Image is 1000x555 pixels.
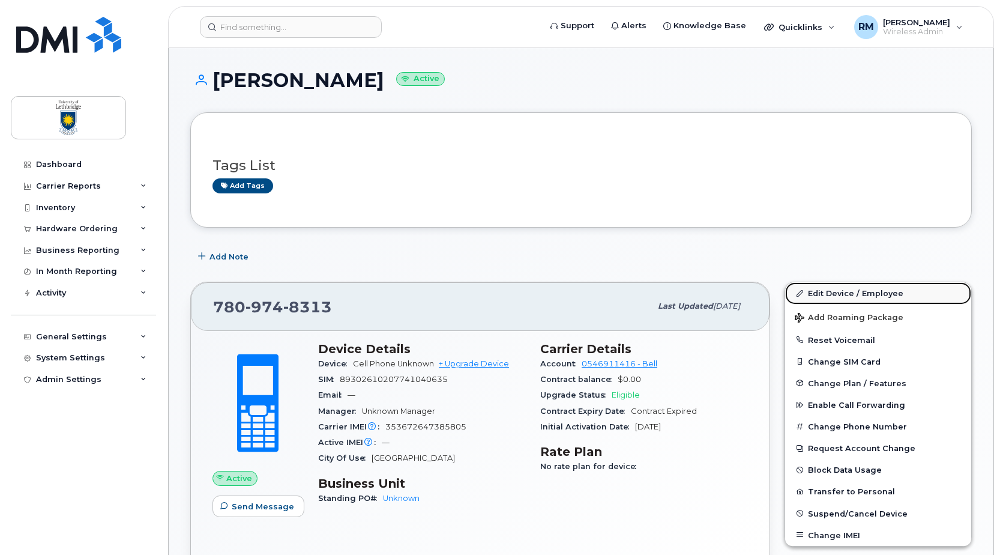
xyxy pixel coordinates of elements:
span: — [348,390,355,399]
h3: Business Unit [318,476,526,491]
span: [DATE] [713,302,740,311]
span: 8313 [283,298,332,316]
span: $0.00 [618,375,641,384]
span: Device [318,359,353,368]
h1: [PERSON_NAME] [190,70,972,91]
span: Suspend/Cancel Device [808,509,908,518]
button: Add Note [190,246,259,267]
span: Upgrade Status [540,390,612,399]
span: Manager [318,407,362,416]
button: Suspend/Cancel Device [785,503,971,524]
span: Add Roaming Package [795,313,903,324]
span: Unknown Manager [362,407,435,416]
h3: Carrier Details [540,342,748,356]
span: Active IMEI [318,438,382,447]
span: SIM [318,375,340,384]
span: 89302610207741040635 [340,375,448,384]
span: Standing PO# [318,494,383,503]
span: Last updated [658,302,713,311]
button: Block Data Usage [785,459,971,481]
span: 780 [213,298,332,316]
a: Add tags [212,178,273,193]
button: Transfer to Personal [785,481,971,502]
span: No rate plan for device [540,462,642,471]
span: [DATE] [635,422,661,431]
span: 974 [245,298,283,316]
span: Change Plan / Features [808,378,906,387]
span: Carrier IMEI [318,422,385,431]
a: Unknown [383,494,420,503]
span: Initial Activation Date [540,422,635,431]
h3: Rate Plan [540,444,748,459]
button: Send Message [212,496,304,517]
small: Active [396,72,445,86]
button: Reset Voicemail [785,329,971,351]
button: Enable Call Forwarding [785,394,971,416]
button: Change Plan / Features [785,372,971,394]
a: 0546911416 - Bell [582,359,657,368]
button: Request Account Change [785,437,971,459]
h3: Tags List [212,158,950,173]
span: Enable Call Forwarding [808,401,905,410]
button: Change SIM Card [785,351,971,372]
span: Add Note [209,251,248,262]
span: Cell Phone Unknown [353,359,434,368]
h3: Device Details [318,342,526,356]
span: 353672647385805 [385,422,466,431]
span: [GEOGRAPHIC_DATA] [372,453,455,462]
a: Edit Device / Employee [785,282,971,304]
span: Eligible [612,390,640,399]
a: + Upgrade Device [439,359,509,368]
span: — [382,438,390,447]
span: Contract Expiry Date [540,407,631,416]
span: Account [540,359,582,368]
span: Email [318,390,348,399]
span: Active [226,473,252,484]
button: Add Roaming Package [785,305,971,329]
span: Send Message [232,501,294,512]
button: Change IMEI [785,524,971,546]
span: Contract Expired [631,407,697,416]
span: City Of Use [318,453,372,462]
button: Change Phone Number [785,416,971,437]
span: Contract balance [540,375,618,384]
